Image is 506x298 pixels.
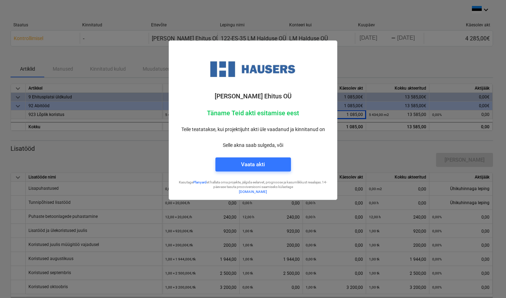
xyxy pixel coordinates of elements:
button: Vaata akti [215,157,291,171]
a: Planyard [193,180,207,184]
p: Täname Teid akti esitamise eest [175,109,331,117]
a: [DOMAIN_NAME] [239,190,267,194]
p: Selle akna saab sulgeda, või [175,142,331,149]
p: Kasutage et hallata oma projekte, jälgida eelarvet, prognoose ja kasumlikkust reaalajas. 14-päeva... [175,180,331,189]
div: Vaata akti [241,160,265,169]
p: [PERSON_NAME] Ehitus OÜ [175,92,331,101]
p: Teile teatatakse, kui projektijuht akti üle vaadanud ja kinnitanud on [175,126,331,133]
